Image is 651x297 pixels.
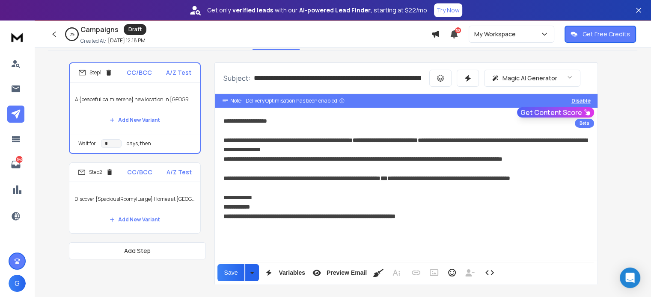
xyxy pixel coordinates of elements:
[482,264,498,281] button: Code View
[232,6,273,15] strong: verified leads
[571,97,591,104] button: Disable
[127,168,152,176] p: CC/BCC
[246,97,345,104] div: Delivery Optimisation has been enabled
[207,6,427,15] p: Get only with our starting at $22/mo
[69,162,201,234] li: Step2CC/BCCA/Z TestDiscover {Spacious|Roomy|Large} Homes at [GEOGRAPHIC_DATA], Hinjewadi {{firstN...
[217,264,245,281] button: Save
[223,73,250,83] p: Subject:
[69,62,201,154] li: Step1CC/BCCA/Z TestA {peaceful|calm|serene} new location in [GEOGRAPHIC_DATA], {{firstName}} jiAd...
[69,242,206,259] button: Add Step
[78,140,96,147] p: Wait for
[474,30,519,38] p: My Workspace
[9,275,26,292] button: G
[80,24,119,35] h1: Campaigns
[166,168,192,176] p: A/Z Test
[437,6,460,15] p: Try Now
[70,32,74,37] p: 0 %
[583,30,630,38] p: Get Free Credits
[502,74,557,82] p: Magic AI Generator
[103,211,167,228] button: Add New Variant
[426,264,442,281] button: Insert Image (Ctrl+P)
[124,24,146,35] div: Draft
[166,68,191,77] p: A/Z Test
[484,70,580,87] button: Magic AI Generator
[309,264,369,281] button: Preview Email
[230,97,242,104] span: Note:
[127,140,151,147] p: days, then
[455,27,461,33] span: 50
[74,187,195,211] p: Discover {Spacious|Roomy|Large} Homes at [GEOGRAPHIC_DATA], Hinjewadi {{firstName}} Ji
[127,68,152,77] p: CC/BCC
[9,29,26,45] img: logo
[103,112,167,129] button: Add New Variant
[462,264,478,281] button: Insert Unsubscribe Link
[444,264,460,281] button: Emoticons
[108,37,146,44] p: [DATE] 12:18 PM
[78,69,113,76] div: Step 1
[408,264,424,281] button: Insert Link (Ctrl+K)
[370,264,386,281] button: Clean HTML
[517,107,594,118] button: Get Content Score
[75,88,195,112] p: A {peaceful|calm|serene} new location in [GEOGRAPHIC_DATA], {{firstName}} ji
[434,3,462,17] button: Try Now
[388,264,404,281] button: More Text
[565,26,636,43] button: Get Free Credits
[620,268,640,288] div: Open Intercom Messenger
[7,156,24,173] a: 1540
[80,38,106,44] p: Created At:
[325,269,369,276] span: Preview Email
[16,156,23,163] p: 1540
[299,6,372,15] strong: AI-powered Lead Finder,
[261,264,307,281] button: Variables
[575,119,594,128] div: Beta
[277,269,307,276] span: Variables
[78,168,113,176] div: Step 2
